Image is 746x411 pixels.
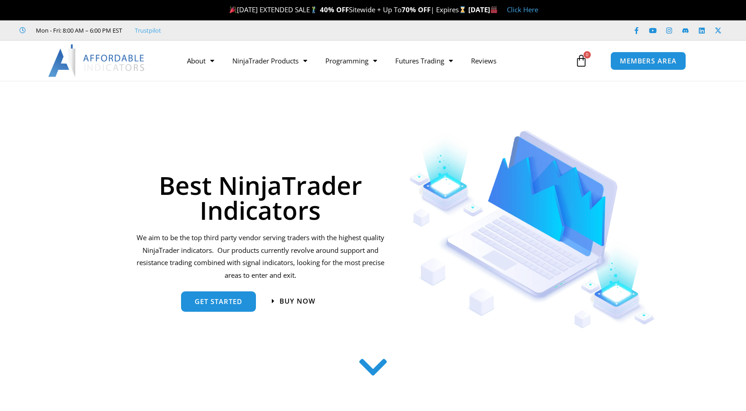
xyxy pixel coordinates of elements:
span: get started [195,298,242,305]
span: Mon - Fri: 8:00 AM – 6:00 PM EST [34,25,122,36]
span: Buy now [280,298,315,305]
nav: Menu [178,50,573,71]
img: LogoAI | Affordable Indicators – NinjaTrader [48,44,146,77]
span: [DATE] EXTENDED SALE Sitewide + Up To | Expires [227,5,468,14]
img: 🏌️‍♂️ [310,6,317,13]
a: get started [181,291,256,312]
a: Futures Trading [386,50,462,71]
a: About [178,50,223,71]
p: We aim to be the top third party vendor serving traders with the highest quality NinjaTrader indi... [135,232,386,282]
span: 0 [584,51,591,58]
strong: 40% OFF [320,5,349,14]
strong: [DATE] [468,5,498,14]
a: Buy now [272,298,315,305]
img: ⌛ [459,6,466,13]
a: Programming [316,50,386,71]
a: Trustpilot [135,25,161,36]
span: MEMBERS AREA [620,58,677,64]
img: 🎉 [230,6,236,13]
a: NinjaTrader Products [223,50,316,71]
a: Reviews [462,50,506,71]
a: Click Here [507,5,538,14]
a: 0 [561,48,601,74]
img: 🏭 [491,6,497,13]
h1: Best NinjaTrader Indicators [135,173,386,222]
a: MEMBERS AREA [610,52,686,70]
img: Indicators 1 | Affordable Indicators – NinjaTrader [409,131,656,329]
strong: 70% OFF [402,5,431,14]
